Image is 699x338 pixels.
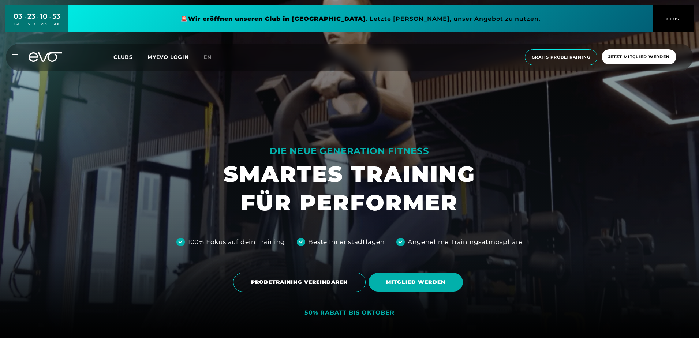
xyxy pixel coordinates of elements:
a: en [203,53,220,61]
div: : [49,12,51,31]
div: 50% RABATT BIS OKTOBER [304,309,395,317]
a: MYEVO LOGIN [147,54,189,60]
a: Jetzt Mitglied werden [599,49,679,65]
a: Clubs [113,53,147,60]
div: 10 [40,11,48,22]
div: 03 [13,11,23,22]
span: Clubs [113,54,133,60]
div: Angenehme Trainingsatmosphäre [408,237,523,247]
div: SEK [52,22,60,27]
div: : [25,12,26,31]
a: MITGLIED WERDEN [369,267,466,297]
div: 53 [52,11,60,22]
span: Jetzt Mitglied werden [608,54,670,60]
span: MITGLIED WERDEN [386,278,445,286]
h1: SMARTES TRAINING FÜR PERFORMER [224,160,475,217]
div: STD [27,22,35,27]
span: PROBETRAINING VEREINBAREN [251,278,348,286]
div: : [37,12,38,31]
div: Beste Innenstadtlagen [308,237,385,247]
div: 100% Fokus auf dein Training [188,237,285,247]
a: PROBETRAINING VEREINBAREN [233,267,369,297]
span: Gratis Probetraining [532,54,590,60]
span: CLOSE [665,16,683,22]
a: Gratis Probetraining [523,49,599,65]
div: MIN [40,22,48,27]
button: CLOSE [653,5,694,32]
div: TAGE [13,22,23,27]
span: en [203,54,212,60]
div: DIE NEUE GENERATION FITNESS [224,145,475,157]
div: 23 [27,11,35,22]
